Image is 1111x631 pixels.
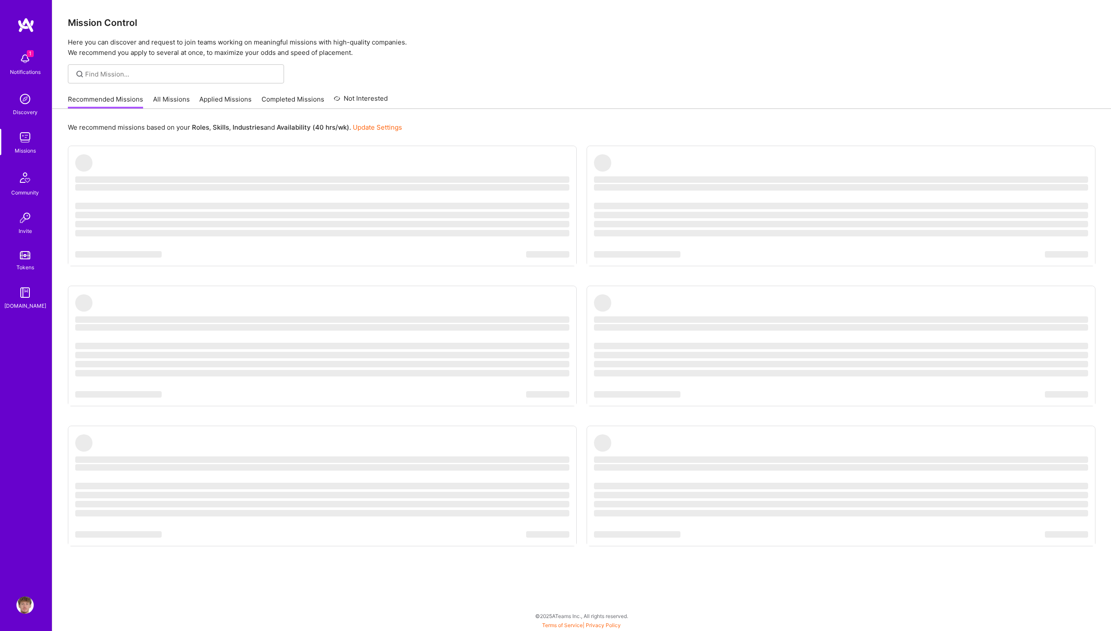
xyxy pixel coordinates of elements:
a: Not Interested [334,93,388,109]
b: Industries [233,123,264,131]
span: | [542,622,621,628]
a: All Missions [153,95,190,109]
div: Tokens [16,263,34,272]
h3: Mission Control [68,17,1095,28]
img: tokens [20,251,30,259]
a: Update Settings [353,123,402,131]
img: User Avatar [16,596,34,614]
a: Privacy Policy [586,622,621,628]
img: guide book [16,284,34,301]
div: © 2025 ATeams Inc., All rights reserved. [52,605,1111,627]
img: logo [17,17,35,33]
span: 1 [27,50,34,57]
div: [DOMAIN_NAME] [4,301,46,310]
img: Invite [16,209,34,226]
p: Here you can discover and request to join teams working on meaningful missions with high-quality ... [68,37,1095,58]
img: bell [16,50,34,67]
div: Community [11,188,39,197]
a: User Avatar [14,596,36,614]
b: Roles [192,123,209,131]
div: Missions [15,146,36,155]
b: Skills [213,123,229,131]
img: teamwork [16,129,34,146]
input: Find Mission... [85,70,278,79]
img: Community [15,167,35,188]
a: Terms of Service [542,622,583,628]
img: discovery [16,90,34,108]
a: Completed Missions [262,95,324,109]
a: Recommended Missions [68,95,143,109]
div: Discovery [13,108,38,117]
a: Applied Missions [199,95,252,109]
b: Availability (40 hrs/wk) [277,123,349,131]
div: Invite [19,226,32,236]
p: We recommend missions based on your , , and . [68,123,402,132]
i: icon SearchGrey [75,69,85,79]
div: Notifications [10,67,41,76]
